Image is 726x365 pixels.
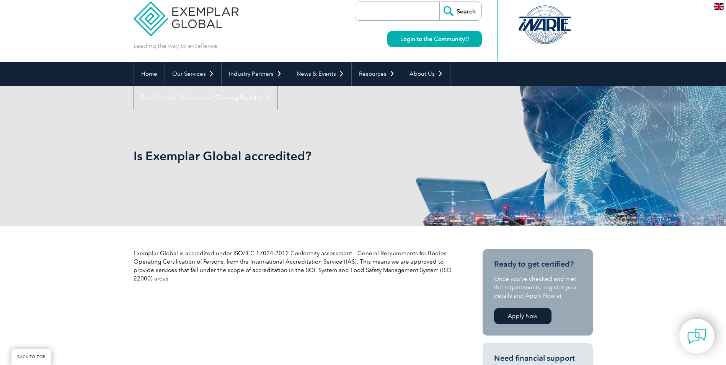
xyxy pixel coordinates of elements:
[494,259,581,269] h3: Ready to get certified?
[687,327,706,346] img: contact-chat.png
[439,2,481,20] input: Search
[494,275,581,300] p: Once you’ve checked and met the requirements, register your details and Apply Now at
[402,62,450,86] a: About Us
[134,42,217,50] p: Leading the way to excellence
[134,86,277,109] a: Find Certified Professional / Training Provider
[387,31,482,47] a: Login to the Community
[165,62,221,86] a: Our Services
[465,37,469,41] img: open_square.png
[134,249,455,283] p: Exemplar Global is accredited under ISO/IEC 17024:2012 Conformity assessment – General Requiremen...
[134,148,427,163] h1: Is Exemplar Global accredited?
[134,62,165,86] a: Home
[222,62,289,86] a: Industry Partners
[11,349,51,365] a: BACK TO TOP
[289,62,351,86] a: News & Events
[352,62,402,86] a: Resources
[494,308,551,324] a: Apply Now
[714,3,724,10] img: en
